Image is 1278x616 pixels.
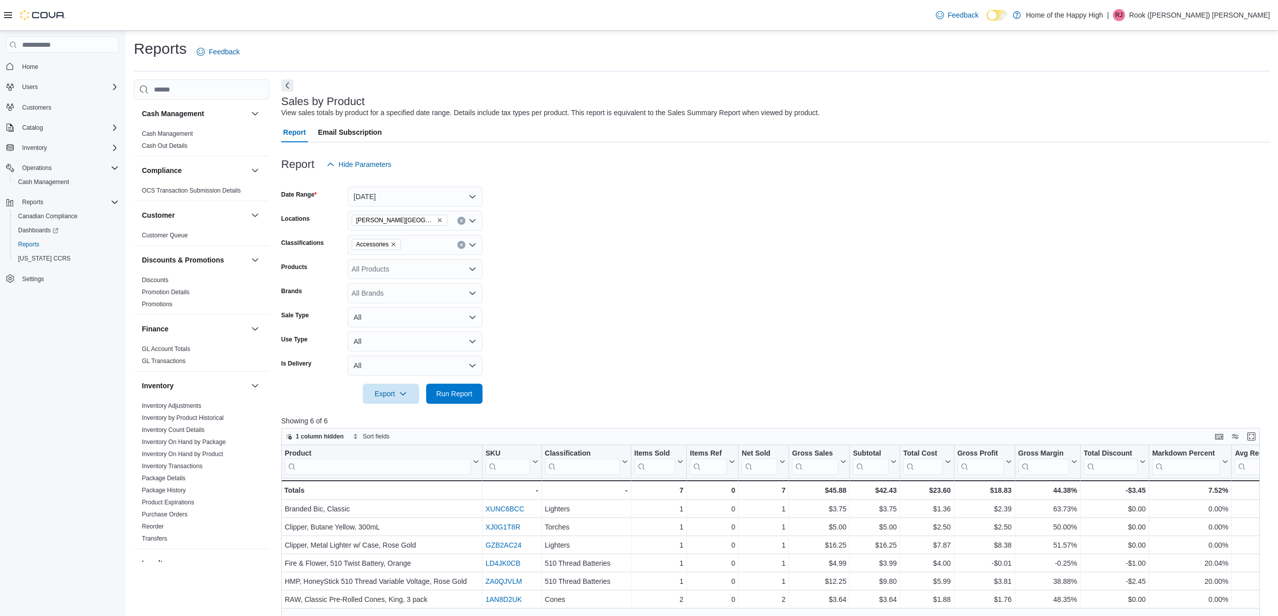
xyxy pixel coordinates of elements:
[1018,557,1077,569] div: -0.25%
[142,165,182,175] h3: Compliance
[486,449,530,459] div: SKU
[142,402,201,410] span: Inventory Adjustments
[356,215,435,225] span: [PERSON_NAME][GEOGRAPHIC_DATA] - Fire & Flower
[363,384,419,404] button: Export
[742,557,785,569] div: 1
[285,503,479,515] div: Branded Bic, Classic
[2,195,123,209] button: Reports
[22,164,52,172] span: Operations
[1152,503,1228,515] div: 0.00%
[1084,521,1146,533] div: $0.00
[348,307,483,327] button: All
[690,539,735,551] div: 0
[545,575,628,587] div: 510 Thread Batteries
[281,215,310,223] label: Locations
[142,255,224,265] h3: Discounts & Promotions
[957,539,1011,551] div: $8.38
[1152,557,1228,569] div: 20.04%
[285,539,479,551] div: Clipper, Metal Lighter w/ Case, Rose Gold
[142,523,164,530] a: Reorder
[545,539,628,551] div: Lighters
[18,162,119,174] span: Operations
[1018,503,1077,515] div: 63.73%
[142,210,175,220] h3: Customer
[281,360,311,368] label: Is Delivery
[457,217,465,225] button: Clear input
[285,449,479,475] button: Product
[142,300,173,308] span: Promotions
[142,499,194,506] a: Product Expirations
[142,438,226,446] a: Inventory On Hand by Package
[634,503,683,515] div: 1
[142,232,188,239] a: Customer Queue
[10,175,123,189] button: Cash Management
[1245,430,1257,443] button: Enter fullscreen
[142,381,247,391] button: Inventory
[957,449,1011,475] button: Gross Profit
[142,475,186,482] a: Package Details
[18,273,48,285] a: Settings
[1229,430,1241,443] button: Display options
[142,558,167,568] h3: Loyalty
[1113,9,1125,21] div: Rook (Jazmin) Campbell
[468,241,476,249] button: Open list of options
[2,272,123,286] button: Settings
[1152,449,1220,459] div: Markdown Percent
[742,484,785,496] div: 7
[22,144,47,152] span: Inventory
[792,449,846,475] button: Gross Sales
[18,162,56,174] button: Operations
[690,521,735,533] div: 0
[1152,521,1228,533] div: 0.00%
[249,380,261,392] button: Inventory
[339,159,391,169] span: Hide Parameters
[634,449,675,475] div: Items Sold
[1115,9,1123,21] span: RJ
[948,10,979,20] span: Feedback
[486,449,530,475] div: SKU URL
[142,187,241,195] span: OCS Transaction Submission Details
[142,288,190,296] span: Promotion Details
[486,577,522,585] a: ZA0QJVLM
[742,449,785,475] button: Net Sold
[742,503,785,515] div: 1
[18,102,55,114] a: Customers
[281,239,324,247] label: Classifications
[142,142,188,150] span: Cash Out Details
[18,61,42,73] a: Home
[285,449,471,475] div: Product
[18,122,47,134] button: Catalog
[209,47,239,57] span: Feedback
[10,223,123,237] a: Dashboards
[634,449,683,475] button: Items Sold
[142,511,188,518] a: Purchase Orders
[957,521,1011,533] div: $2.50
[1107,9,1109,21] p: |
[690,484,735,496] div: 0
[10,251,123,266] button: [US_STATE] CCRS
[142,414,224,421] a: Inventory by Product Historical
[545,521,628,533] div: Torches
[284,484,479,496] div: Totals
[957,575,1011,587] div: $3.81
[2,59,123,73] button: Home
[468,217,476,225] button: Open list of options
[14,224,119,236] span: Dashboards
[348,187,483,207] button: [DATE]
[142,187,241,194] a: OCS Transaction Submission Details
[282,430,348,443] button: 1 column hidden
[281,416,1270,426] p: Showing 6 of 6
[853,503,897,515] div: $3.75
[142,324,247,334] button: Finance
[903,449,942,459] div: Total Cost
[356,239,389,249] span: Accessories
[249,323,261,335] button: Finance
[545,557,628,569] div: 510 Thread Batteries
[142,109,204,119] h3: Cash Management
[792,575,846,587] div: $12.25
[142,277,169,284] a: Discounts
[1084,557,1146,569] div: -$1.00
[18,81,119,93] span: Users
[18,254,70,262] span: [US_STATE] CCRS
